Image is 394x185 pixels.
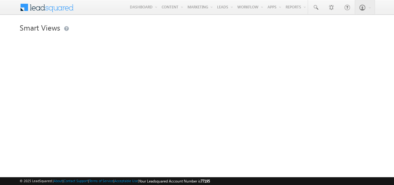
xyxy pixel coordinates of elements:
[64,179,88,183] a: Contact Support
[89,179,113,183] a: Terms of Service
[20,22,60,32] span: Smart Views
[54,179,63,183] a: About
[20,178,210,184] span: © 2025 LeadSquared | | | | |
[201,179,210,183] span: 77195
[114,179,138,183] a: Acceptable Use
[139,179,210,183] span: Your Leadsquared Account Number is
